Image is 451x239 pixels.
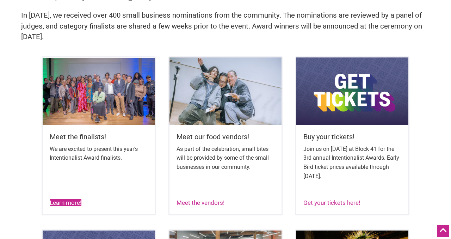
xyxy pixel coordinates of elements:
[50,145,148,163] p: We are excited to present this year’s Intentionalist Award finalists.
[303,132,401,142] h5: Buy your tickets!
[177,199,224,206] a: Meet the vendors!
[50,199,81,206] a: Learn more!
[177,145,274,172] p: As part of the celebration, small bites will be provided by some of the small businesses in our c...
[437,225,449,237] div: Scroll Back to Top
[303,145,401,180] p: Join us on [DATE] at Block 41 for the 3rd annual Intentionalist Awards. Early Bird ticket prices ...
[21,10,430,42] p: In [DATE], we received over 400 small business nominations from the community. The nominations ar...
[50,132,148,142] h5: Meet the finalists!
[177,132,274,142] h5: Meet our food vendors!
[303,199,360,206] a: Get your tickets here!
